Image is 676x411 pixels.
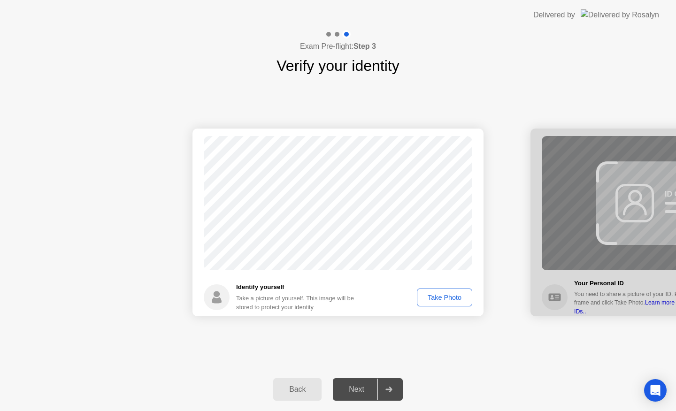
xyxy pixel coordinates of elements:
img: Delivered by Rosalyn [581,9,659,20]
h5: Identify yourself [236,282,361,292]
button: Take Photo [417,289,472,306]
button: Back [273,378,322,401]
div: Next [336,385,377,394]
div: Open Intercom Messenger [644,379,667,402]
div: Take Photo [420,294,469,301]
b: Step 3 [353,42,376,50]
div: Take a picture of yourself. This image will be stored to protect your identity [236,294,361,312]
button: Next [333,378,403,401]
div: Back [276,385,319,394]
div: Delivered by [533,9,575,21]
h1: Verify your identity [277,54,399,77]
h4: Exam Pre-flight: [300,41,376,52]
